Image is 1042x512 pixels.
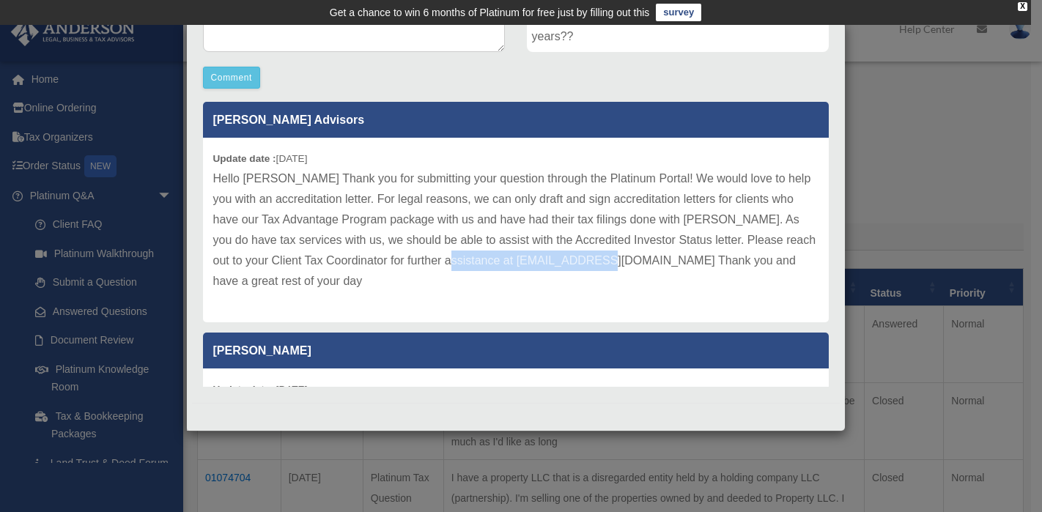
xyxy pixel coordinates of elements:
div: Get a chance to win 6 months of Platinum for free just by filling out this [330,4,650,21]
p: [PERSON_NAME] [203,333,829,368]
div: close [1018,2,1027,11]
b: Update date : [213,153,276,164]
p: Hello [PERSON_NAME] Thank you for submitting your question through the Platinum Portal! We would ... [213,168,819,292]
button: Comment [203,67,261,89]
small: [DATE] [213,384,308,395]
p: [PERSON_NAME] Advisors [203,102,829,138]
a: survey [656,4,701,21]
b: Update date : [213,384,276,395]
small: [DATE] [213,153,308,164]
